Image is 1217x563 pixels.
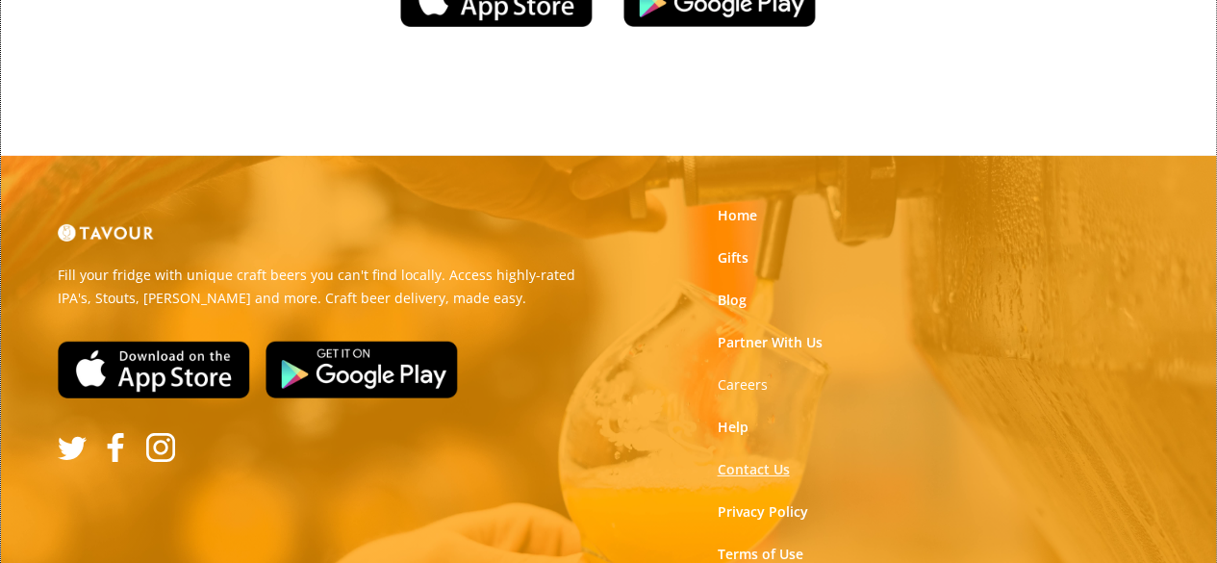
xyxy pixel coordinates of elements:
a: Help [717,418,748,437]
a: Careers [717,375,767,395]
a: Partner With Us [717,333,822,352]
p: Fill your fridge with unique craft beers you can't find locally. Access highly-rated IPA's, Stout... [58,264,595,310]
strong: Careers [717,375,767,394]
a: Blog [717,291,746,310]
a: Privacy Policy [717,502,807,522]
a: Gifts [717,248,748,268]
a: Contact Us [717,460,789,479]
a: Home [717,206,756,225]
